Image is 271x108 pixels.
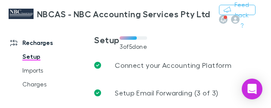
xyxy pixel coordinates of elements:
[9,9,34,19] img: NBCAS - NBC Accounting Services Pty Ltd's Logo
[2,36,92,50] a: Recharges
[14,77,92,91] a: Charges
[115,88,218,98] p: Setup Email Forwarding (3 of 3)
[115,60,231,70] p: Connect your Accounting Platform
[94,35,119,45] h3: Setup
[242,79,262,99] div: Open Intercom Messenger
[219,5,256,15] button: Got Feedback?
[120,43,148,50] span: 3 of 5 done
[37,9,210,19] h3: NBCAS - NBC Accounting Services Pty Ltd
[14,64,92,77] a: Imports
[14,50,92,64] a: Setup
[3,3,216,24] a: NBCAS - NBC Accounting Services Pty Ltd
